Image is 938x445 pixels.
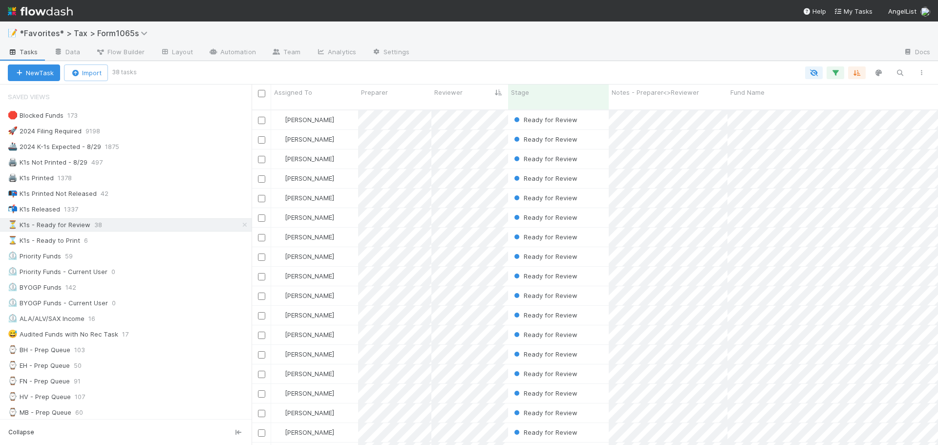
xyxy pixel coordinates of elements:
img: avatar_66854b90-094e-431f-b713-6ac88429a2b8.png [276,272,283,280]
div: BYOGP Funds [8,281,62,294]
img: avatar_66854b90-094e-431f-b713-6ac88429a2b8.png [276,155,283,163]
div: Audited Funds with No Rec Task [8,328,118,340]
input: Toggle Row Selected [258,234,265,241]
span: 1875 [105,141,129,153]
div: Ready for Review [512,408,577,418]
span: ⏲️ [8,252,18,260]
img: avatar_e41e7ae5-e7d9-4d8d-9f56-31b0d7a2f4fd.png [276,311,283,319]
div: 2024 K-1s Expected - 8/29 [8,141,101,153]
span: [PERSON_NAME] [285,292,334,299]
input: Toggle Row Selected [258,429,265,437]
div: HV - Prep Queue [8,391,71,403]
input: Toggle Row Selected [258,312,265,319]
input: Toggle Row Selected [258,390,265,398]
span: ⏲️ [8,298,18,307]
div: Priority Funds - Current User [8,266,107,278]
span: 🚢 [8,142,18,150]
span: [PERSON_NAME] [285,272,334,280]
span: ⌚ [8,345,18,354]
span: Ready for Review [512,272,577,280]
span: 107 [75,391,95,403]
div: [PERSON_NAME] [275,271,334,281]
div: Ready for Review [512,310,577,320]
div: BYOGP Funds - Current User [8,297,108,309]
div: [PERSON_NAME] [275,115,334,125]
span: Ready for Review [512,194,577,202]
span: 42 [101,188,118,200]
div: FN - Prep Queue [8,375,70,387]
div: [PERSON_NAME] [275,330,334,339]
a: My Tasks [834,6,873,16]
div: [PERSON_NAME] [275,173,334,183]
span: Preparer [361,87,388,97]
span: Ready for Review [512,233,577,241]
span: 0 [112,297,126,309]
div: Ready for Review [512,330,577,339]
div: BH - Prep Queue [8,344,70,356]
span: [PERSON_NAME] [285,233,334,241]
span: [PERSON_NAME] [285,331,334,339]
img: avatar_66854b90-094e-431f-b713-6ac88429a2b8.png [276,135,283,143]
img: logo-inverted-e16ddd16eac7371096b0.svg [8,3,73,20]
span: 0 [111,266,125,278]
div: Ready for Review [512,212,577,222]
div: [PERSON_NAME] [275,369,334,379]
div: [PERSON_NAME] [275,408,334,418]
span: ⏲️ [8,314,18,322]
input: Toggle Row Selected [258,214,265,222]
span: Assigned To [274,87,312,97]
div: K1s - Ready for Review [8,219,90,231]
div: [PERSON_NAME] [275,193,334,203]
div: [PERSON_NAME] [275,154,334,164]
span: Notes - Preparer<>Reviewer [612,87,699,97]
div: Ready for Review [512,427,577,437]
span: 🖨️ [8,158,18,166]
span: 6 [84,234,98,247]
span: 📭 [8,189,18,197]
span: [PERSON_NAME] [285,389,334,397]
div: Ready for Review [512,252,577,261]
div: K1s Released [8,203,60,215]
div: [PERSON_NAME] [275,291,334,300]
input: Toggle Row Selected [258,371,265,378]
input: Toggle Row Selected [258,410,265,417]
input: Toggle Row Selected [258,195,265,202]
span: 🖨️ [8,173,18,182]
div: [PERSON_NAME] [275,310,334,320]
img: avatar_cfa6ccaa-c7d9-46b3-b608-2ec56ecf97ad.png [276,350,283,358]
div: Ready for Review [512,134,577,144]
span: 1378 [58,172,82,184]
div: K1s Printed [8,172,54,184]
div: K1s - Ready to Print [8,234,80,247]
div: Ready for Review [512,154,577,164]
div: [PERSON_NAME] [275,349,334,359]
div: [PERSON_NAME] [275,388,334,398]
span: [PERSON_NAME] [285,253,334,260]
span: [PERSON_NAME] [285,116,334,124]
span: ⌚ [8,361,18,369]
img: avatar_66854b90-094e-431f-b713-6ac88429a2b8.png [276,389,283,397]
div: [PERSON_NAME] [275,427,334,437]
span: [PERSON_NAME] [285,370,334,378]
a: Team [264,45,308,61]
img: avatar_66854b90-094e-431f-b713-6ac88429a2b8.png [276,409,283,417]
a: Settings [364,45,417,61]
span: 38 [94,219,112,231]
span: ⏲️ [8,267,18,275]
span: 60 [75,406,93,419]
span: Fund Name [730,87,765,97]
img: avatar_711f55b7-5a46-40da-996f-bc93b6b86381.png [276,233,283,241]
img: avatar_66854b90-094e-431f-b713-6ac88429a2b8.png [276,370,283,378]
span: 497 [91,156,112,169]
input: Toggle Row Selected [258,136,265,144]
input: Toggle Row Selected [258,156,265,163]
span: ⏳ [8,220,18,229]
span: [PERSON_NAME] [285,428,334,436]
span: *Favorites* > Tax > Form1065s [20,28,152,38]
img: avatar_66854b90-094e-431f-b713-6ac88429a2b8.png [276,331,283,339]
input: Toggle Row Selected [258,293,265,300]
span: Ready for Review [512,389,577,397]
a: Data [46,45,88,61]
span: [PERSON_NAME] [285,174,334,182]
img: avatar_66854b90-094e-431f-b713-6ac88429a2b8.png [276,213,283,221]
